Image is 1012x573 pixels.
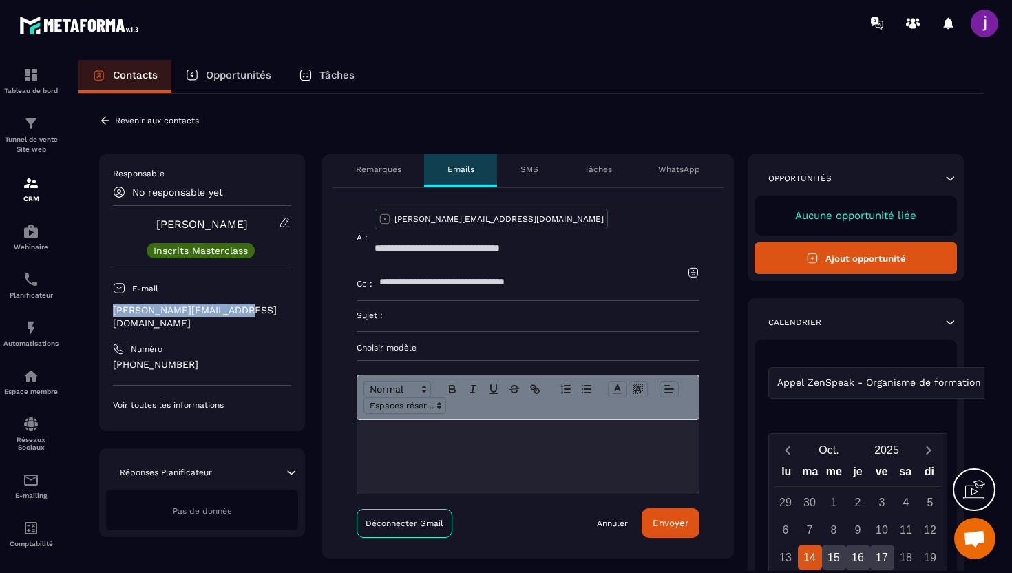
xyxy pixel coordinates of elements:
p: Revenir aux contacts [115,116,199,125]
div: ma [799,462,823,486]
p: Remarques [356,164,401,175]
p: No responsable yet [132,187,223,198]
p: Emails [447,164,474,175]
p: WhatsApp [658,164,700,175]
img: social-network [23,416,39,433]
a: automationsautomationsWebinaire [3,213,59,261]
a: emailemailE-mailing [3,461,59,510]
a: schedulerschedulerPlanificateur [3,261,59,309]
div: 4 [894,490,918,514]
p: Calendrier [768,317,821,328]
p: Voir toutes les informations [113,399,291,410]
a: Tâches [285,60,368,93]
p: Tâches [584,164,612,175]
button: Ajout opportunité [755,242,957,274]
span: Appel ZenSpeak - Organisme de formation [774,375,984,390]
img: email [23,472,39,488]
button: Next month [916,441,941,459]
div: 19 [918,545,942,570]
p: Choisir modèle [357,342,699,353]
a: Opportunités [171,60,285,93]
a: formationformationTunnel de vente Site web [3,105,59,165]
div: 15 [822,545,846,570]
div: je [846,462,870,486]
img: formation [23,115,39,132]
div: lu [774,462,799,486]
p: Planificateur [3,291,59,299]
p: Opportunités [768,173,832,184]
p: Tableau de bord [3,87,59,94]
a: Contacts [78,60,171,93]
a: accountantaccountantComptabilité [3,510,59,558]
div: 1 [822,490,846,514]
p: Aucune opportunité liée [768,209,943,222]
p: À : [357,232,368,243]
img: formation [23,175,39,191]
div: 14 [798,545,822,570]
div: di [917,462,941,486]
input: Search for option [984,375,994,390]
a: automationsautomationsEspace membre [3,357,59,406]
a: formationformationTableau de bord [3,56,59,105]
div: 3 [870,490,894,514]
p: [PERSON_NAME][EMAIL_ADDRESS][DOMAIN_NAME] [394,213,604,225]
a: Annuler [597,518,628,529]
div: 7 [798,518,822,542]
div: 11 [894,518,918,542]
img: automations [23,223,39,240]
a: automationsautomationsAutomatisations [3,309,59,357]
div: 18 [894,545,918,570]
p: Webinaire [3,243,59,251]
p: [PERSON_NAME][EMAIL_ADDRESS][DOMAIN_NAME] [113,304,291,330]
p: Sujet : [357,310,383,321]
p: Cc : [357,278,372,289]
p: Inscrits Masterclass [154,246,248,256]
p: Contacts [113,69,158,81]
p: Espace membre [3,388,59,395]
p: CRM [3,195,59,202]
div: 6 [774,518,798,542]
div: ve [869,462,894,486]
a: formationformationCRM [3,165,59,213]
div: Ouvrir le chat [954,518,995,559]
button: Envoyer [642,508,699,538]
div: 9 [846,518,870,542]
a: Déconnecter Gmail [357,509,452,538]
img: automations [23,320,39,336]
div: 5 [918,490,942,514]
p: E-mail [132,283,158,294]
p: Réseaux Sociaux [3,436,59,451]
p: Responsable [113,168,291,179]
p: Réponses Planificateur [120,467,212,478]
p: [PHONE_NUMBER] [113,358,291,371]
img: automations [23,368,39,384]
div: 10 [870,518,894,542]
span: Pas de donnée [173,506,232,516]
div: 12 [918,518,942,542]
div: 13 [774,545,798,570]
button: Open months overlay [800,438,858,462]
div: 17 [870,545,894,570]
p: SMS [520,164,538,175]
a: [PERSON_NAME] [156,218,248,231]
div: 16 [846,545,870,570]
div: 29 [774,490,798,514]
div: 30 [798,490,822,514]
div: 2 [846,490,870,514]
a: social-networksocial-networkRéseaux Sociaux [3,406,59,461]
img: formation [23,67,39,83]
div: me [822,462,846,486]
p: Numéro [131,344,162,355]
button: Open years overlay [858,438,916,462]
div: 8 [822,518,846,542]
p: Tâches [319,69,355,81]
p: Comptabilité [3,540,59,548]
p: Automatisations [3,340,59,347]
img: accountant [23,520,39,536]
div: sa [894,462,918,486]
p: E-mailing [3,492,59,499]
img: scheduler [23,271,39,288]
p: Opportunités [206,69,271,81]
img: logo [19,12,143,38]
p: Tunnel de vente Site web [3,135,59,154]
